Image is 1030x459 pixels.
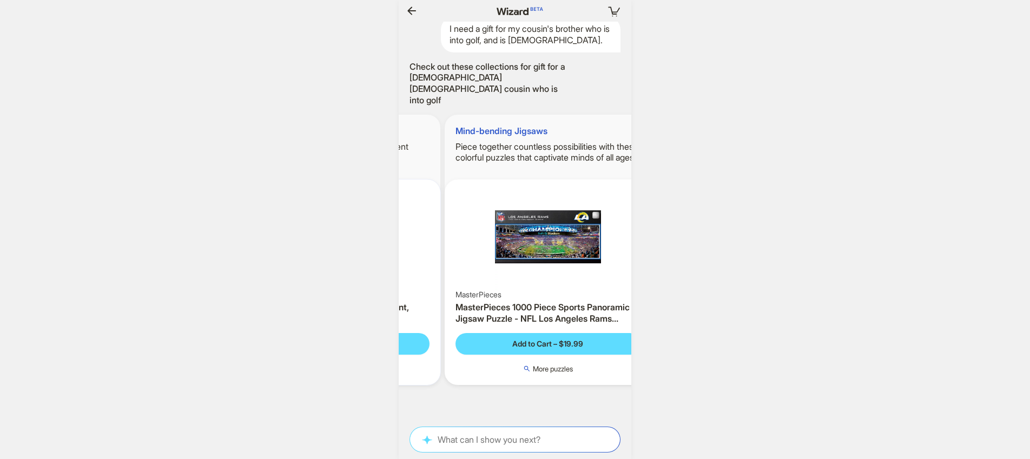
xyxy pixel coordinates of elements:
[455,363,641,374] button: More puzzles
[445,115,652,137] h1: Mind-bending Jigsaws
[455,333,641,355] button: Add to Cart – $19.99
[533,364,573,373] span: More puzzles
[455,290,501,300] span: MasterPieces
[512,339,583,349] span: Add to Cart – $19.99
[410,61,572,106] div: Check out these collections for gift for a [DEMOGRAPHIC_DATA] [DEMOGRAPHIC_DATA] cousin who is in...
[455,302,641,324] h3: MasterPieces 1000 Piece Sports Panoramic Jigsaw Puzzle - NFL Los Angeles Rams Center View.
[445,179,652,385] div: MasterPieces 1000 Piece Sports Panoramic Jigsaw Puzzle - NFL Los Angeles Rams Center View.MasterP...
[449,184,648,290] img: MasterPieces 1000 Piece Sports Panoramic Jigsaw Puzzle - NFL Los Angeles Rams Center View.
[441,17,620,52] div: I need a gift for my cousin's brother who is into golf, and is [DEMOGRAPHIC_DATA].
[445,141,652,164] h2: Piece together countless possibilities with these colorful puzzles that captivate minds of all ages.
